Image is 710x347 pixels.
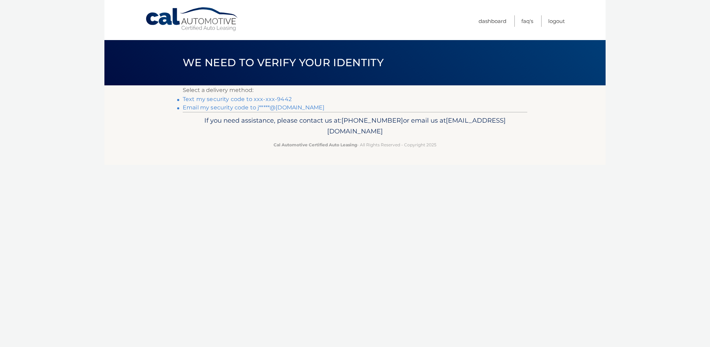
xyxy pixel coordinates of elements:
span: We need to verify your identity [183,56,384,69]
a: Dashboard [479,15,506,27]
strong: Cal Automotive Certified Auto Leasing [274,142,357,147]
a: FAQ's [521,15,533,27]
a: Email my security code to j*****@[DOMAIN_NAME] [183,104,324,111]
p: Select a delivery method: [183,85,527,95]
a: Text my security code to xxx-xxx-9442 [183,96,292,102]
p: - All Rights Reserved - Copyright 2025 [187,141,523,148]
p: If you need assistance, please contact us at: or email us at [187,115,523,137]
span: [PHONE_NUMBER] [341,116,403,124]
a: Logout [548,15,565,27]
a: Cal Automotive [145,7,239,32]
